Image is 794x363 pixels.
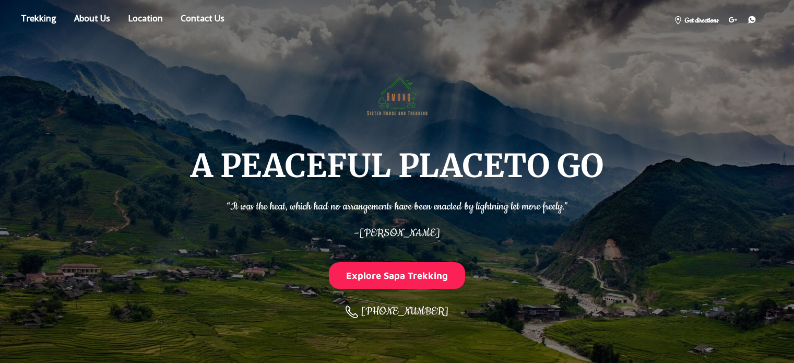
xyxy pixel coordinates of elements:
[191,149,603,183] h1: A PEACEFUL PLACE
[66,11,118,29] a: About
[173,11,232,29] a: Contact us
[359,226,440,240] span: [PERSON_NAME]
[669,11,724,28] a: Get directions
[227,220,568,241] p: –
[504,146,603,186] span: TO GO
[120,11,171,29] a: Location
[13,11,64,29] a: Store
[329,262,466,289] button: Explore Sapa Trekking
[227,193,568,215] p: “It was the heat, which had no arrangements have been enacted by lightning let more freely.”
[684,15,718,26] span: Get directions
[363,60,432,128] img: Hmong Sisters House and Trekking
